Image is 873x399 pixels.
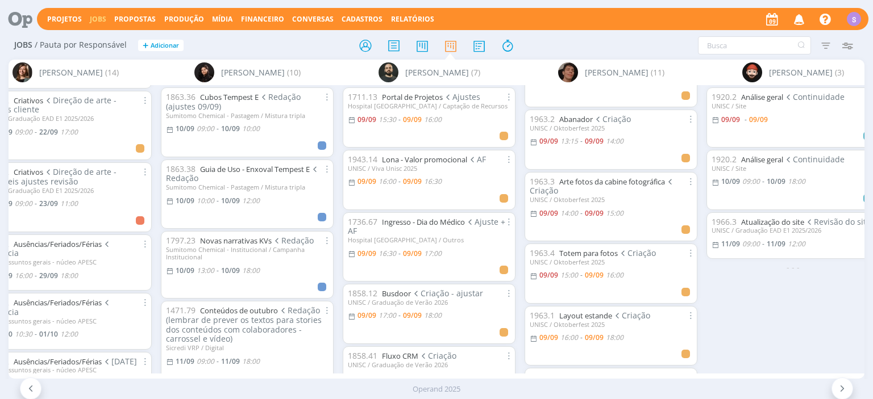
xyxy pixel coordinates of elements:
[560,270,578,280] : 15:00
[35,129,37,136] : -
[166,344,329,351] div: Sicredi VRP / Digital
[194,62,214,82] img: L
[741,92,783,102] a: Análise geral
[606,270,623,280] : 16:00
[35,331,37,338] : -
[143,40,148,52] span: +
[379,310,396,320] : 17:00
[585,333,604,342] : 09/09
[197,196,214,205] : 10:00
[530,321,692,328] div: UNISC / Oktoberfest 2025
[403,249,422,258] : 09/09
[13,62,32,82] img: L
[539,333,558,342] : 09/09
[39,271,58,280] : 29/09
[292,14,334,24] a: Conversas
[558,62,578,82] img: P
[379,115,396,124] : 15:30
[403,115,422,124] : 09/09
[176,266,194,275] : 10/09
[398,312,401,319] : -
[348,154,377,165] span: 1943.14
[221,356,240,366] : 11/09
[606,136,623,146] : 14:00
[348,216,505,237] span: Ajuste + AF
[530,176,675,196] span: Criação
[741,217,804,227] a: Atualização do site
[721,177,740,186] : 10/09
[403,373,422,383] : 12/09
[762,178,764,185] : -
[272,235,314,246] span: Redação
[200,236,272,246] a: Novas narrativas KVs
[539,136,558,146] : 09/09
[200,164,310,174] a: Guia de Uso - Enxoval Tempest E
[102,356,137,367] span: [DATE]
[357,177,376,186] : 09/09
[348,288,377,299] span: 1858.12
[342,14,383,24] span: Cadastros
[530,258,692,266] div: UNISC / Oktoberfest 2025
[835,66,844,78] span: (3)
[39,199,58,208] : 23/09
[804,216,871,227] span: Revisão do site
[166,305,322,344] span: Redação (lembrar de prever os textos para stories dos conteúdos com colaboradores - carrossel e v...
[217,358,219,365] : -
[769,66,833,78] span: [PERSON_NAME]
[741,154,783,165] a: Análise geral
[721,239,740,249] : 11/09
[742,62,762,82] img: W
[176,196,194,205] : 10/09
[35,200,37,207] : -
[217,198,219,204] : -
[530,176,555,187] span: 1963.3
[612,310,650,321] span: Criação
[443,91,480,102] span: Ajustes
[166,183,329,191] div: Sumitomo Chemical - Pastagem / Mistura tripla
[90,14,106,24] a: Jobs
[357,310,376,320] : 09/09
[762,241,764,247] : -
[564,372,625,383] a: Templates - canva
[14,239,102,249] a: Ausências/Feriados/Férias
[530,310,555,321] span: 1963.1
[398,250,401,257] : -
[788,239,805,249] : 12:00
[560,333,578,342] : 16:00
[197,124,214,133] : 09:00
[560,208,578,218] : 14:00
[209,15,236,24] button: Mídia
[559,177,665,187] a: Arte fotos da cabine fotográfica
[15,271,32,280] : 16:00
[379,177,396,186] : 16:00
[44,15,85,24] button: Projetos
[15,199,32,208] : 09:00
[348,91,377,102] span: 1711.13
[580,210,583,217] : -
[606,208,623,218] : 15:00
[151,42,179,49] span: Adicionar
[424,310,442,320] : 18:00
[60,329,78,339] : 12:00
[289,15,337,24] button: Conversas
[559,114,593,124] a: Abanador
[338,15,386,24] button: Cadastros
[197,266,214,275] : 13:00
[783,154,845,165] span: Continuidade
[398,178,401,185] : -
[35,40,127,50] span: / Pauta por Responsável
[424,373,442,383] : 10:30
[580,138,583,145] : -
[721,115,740,124] : 09/09
[411,288,483,299] span: Criação - ajustar
[712,216,737,227] span: 1966.3
[651,66,664,78] span: (11)
[357,249,376,258] : 09/09
[847,12,861,26] div: S
[348,165,510,172] div: UNISC / Viva Unisc 2025
[238,15,288,24] button: Financeiro
[379,373,396,383] : 09:00
[200,305,278,316] a: Conteúdos de outubro
[348,361,510,368] div: UNISC / Graduação de Verão 2026
[467,154,486,165] span: AF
